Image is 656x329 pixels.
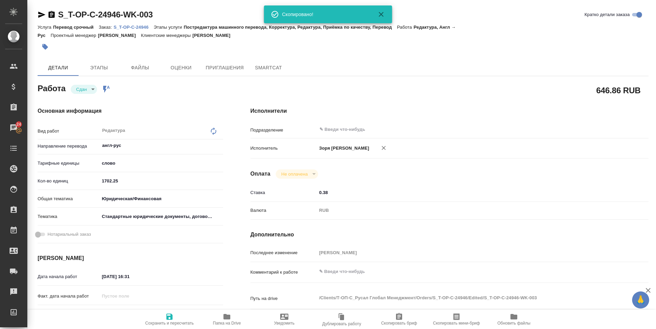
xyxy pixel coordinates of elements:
p: Кол-во единиц [38,178,99,184]
p: Работа [397,25,414,30]
p: Этапы услуги [154,25,184,30]
span: Кратко детали заказа [585,11,630,18]
h4: Исполнители [250,107,648,115]
p: Перевод срочный [53,25,99,30]
p: Клиентские менеджеры [141,33,193,38]
a: S_T-OP-C-24946-WK-003 [58,10,153,19]
div: Юридическая/Финансовая [99,193,223,205]
p: Постредактура машинного перевода, Корректура, Редактура, Приёмка по качеству, Перевод [184,25,397,30]
p: Зоря [PERSON_NAME] [317,145,369,152]
p: Путь на drive [250,295,317,302]
p: Валюта [250,207,317,214]
p: Заказ: [99,25,113,30]
p: Направление перевода [38,143,99,150]
p: Дата начала работ [38,273,99,280]
button: Закрыть [373,10,389,18]
button: Папка на Drive [198,310,256,329]
span: Дублировать работу [322,321,361,326]
span: Нотариальный заказ [47,231,91,238]
button: Сохранить и пересчитать [141,310,198,329]
input: Пустое поле [99,291,159,301]
span: 🙏 [635,293,646,307]
button: Не оплачена [279,171,310,177]
div: RUB [317,205,615,216]
input: ✎ Введи что-нибудь [99,176,223,186]
a: 24 [2,119,26,136]
button: Скопировать мини-бриф [428,310,485,329]
input: ✎ Введи что-нибудь [99,272,159,282]
span: Этапы [83,64,115,72]
p: Общая тематика [38,195,99,202]
h4: Дополнительно [250,231,648,239]
span: Уведомить [274,321,295,326]
button: Open [612,129,613,130]
span: Скопировать бриф [381,321,417,326]
div: Сдан [71,85,97,94]
h2: Работа [38,82,66,94]
div: Сдан [276,169,318,179]
button: Скопировать ссылку для ЯМессенджера [38,11,46,19]
input: Пустое поле [317,248,615,258]
p: Подразделение [250,127,317,134]
div: Стандартные юридические документы, договоры, уставы [99,211,223,222]
textarea: /Clients/Т-ОП-С_Русал Глобал Менеджмент/Orders/S_T-OP-C-24946/Edited/S_T-OP-C-24946-WK-003 [317,292,615,304]
p: Вид работ [38,128,99,135]
span: Оценки [165,64,197,72]
button: Open [219,145,221,146]
p: [PERSON_NAME] [98,33,141,38]
h4: Основная информация [38,107,223,115]
button: 🙏 [632,291,649,309]
div: Скопировано! [282,11,368,18]
button: Обновить файлы [485,310,543,329]
span: Обновить файлы [497,321,531,326]
span: Файлы [124,64,156,72]
a: S_T-OP-C-24946 [113,24,153,30]
p: Проектный менеджер [51,33,98,38]
h4: [PERSON_NAME] [38,254,223,262]
input: ✎ Введи что-нибудь [319,125,590,134]
button: Добавить тэг [38,39,53,54]
p: [PERSON_NAME] [192,33,235,38]
button: Скопировать ссылку [47,11,56,19]
span: Детали [42,64,74,72]
span: SmartCat [252,64,285,72]
span: Сохранить и пересчитать [145,321,194,326]
span: Приглашения [206,64,244,72]
h4: Оплата [250,170,271,178]
p: Услуга [38,25,53,30]
span: 24 [12,121,25,128]
p: Факт. дата начала работ [38,293,99,300]
button: Дублировать работу [313,310,370,329]
span: Папка на Drive [213,321,241,326]
div: слово [99,157,223,169]
p: Тарифные единицы [38,160,99,167]
p: Тематика [38,213,99,220]
button: Удалить исполнителя [376,140,391,155]
button: Сдан [74,86,89,92]
p: Исполнитель [250,145,317,152]
p: Ставка [250,189,317,196]
button: Уведомить [256,310,313,329]
p: S_T-OP-C-24946 [113,25,153,30]
input: ✎ Введи что-нибудь [99,309,159,319]
span: Скопировать мини-бриф [433,321,480,326]
input: ✎ Введи что-нибудь [317,188,615,197]
p: Последнее изменение [250,249,317,256]
p: Комментарий к работе [250,269,317,276]
h2: 646.86 RUB [596,84,641,96]
button: Скопировать бриф [370,310,428,329]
